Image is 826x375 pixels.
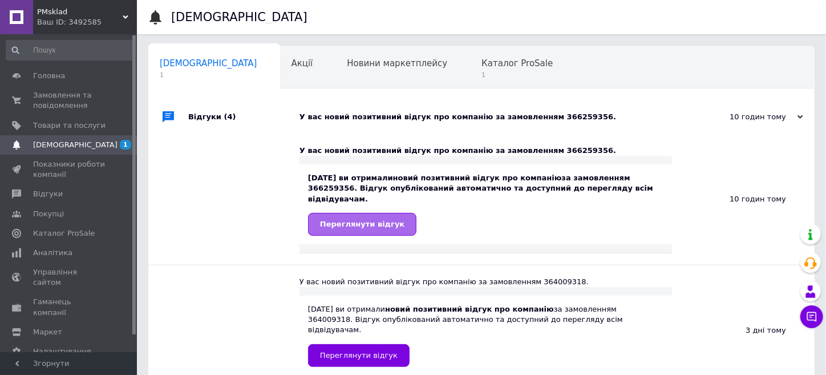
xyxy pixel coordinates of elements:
span: Маркет [33,327,62,337]
div: [DATE] ви отримали за замовленням 366259356. Відгук опублікований автоматично та доступний до пер... [308,173,663,236]
span: Налаштування [33,346,91,357]
span: Каталог ProSale [33,228,95,239]
span: Показники роботи компанії [33,159,106,180]
span: [DEMOGRAPHIC_DATA] [160,58,257,68]
span: Новини маркетплейсу [347,58,447,68]
span: 1 [120,140,131,150]
span: PMsklad [37,7,123,17]
div: 10 годин тому [689,112,803,122]
span: [DEMOGRAPHIC_DATA] [33,140,118,150]
span: Головна [33,71,65,81]
span: Управління сайтом [33,267,106,288]
a: Переглянути відгук [308,344,410,367]
a: Переглянути відгук [308,213,416,236]
span: 1 [481,71,553,79]
div: 10 годин тому [672,134,815,265]
span: Гаманець компанії [33,297,106,317]
span: Переглянути відгук [320,351,398,360]
div: [DATE] ви отримали за замовленням 364009318. Відгук опублікований автоматично та доступний до пер... [308,304,663,367]
div: У вас новий позитивний відгук про компанію за замовленням 364009318. [299,277,672,287]
span: Товари та послуги [33,120,106,131]
span: Замовлення та повідомлення [33,90,106,111]
div: У вас новий позитивний відгук про компанію за замовленням 366259356. [299,112,689,122]
span: Покупці [33,209,64,219]
input: Пошук [6,40,134,61]
span: (4) [224,112,236,121]
span: Каталог ProSale [481,58,553,68]
span: Аналітика [33,248,72,258]
span: Переглянути відгук [320,220,404,228]
div: Ваш ID: 3492585 [37,17,137,27]
div: У вас новий позитивний відгук про компанію за замовленням 366259356. [299,146,672,156]
b: новий позитивний відгук про компанію [385,305,554,313]
b: новий позитивний відгук про компанію [393,174,562,182]
span: Відгуки [33,189,63,199]
span: Акції [291,58,313,68]
span: 1 [160,71,257,79]
h1: [DEMOGRAPHIC_DATA] [171,10,307,24]
div: Відгуки [188,100,299,134]
button: Чат з покупцем [800,305,823,328]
